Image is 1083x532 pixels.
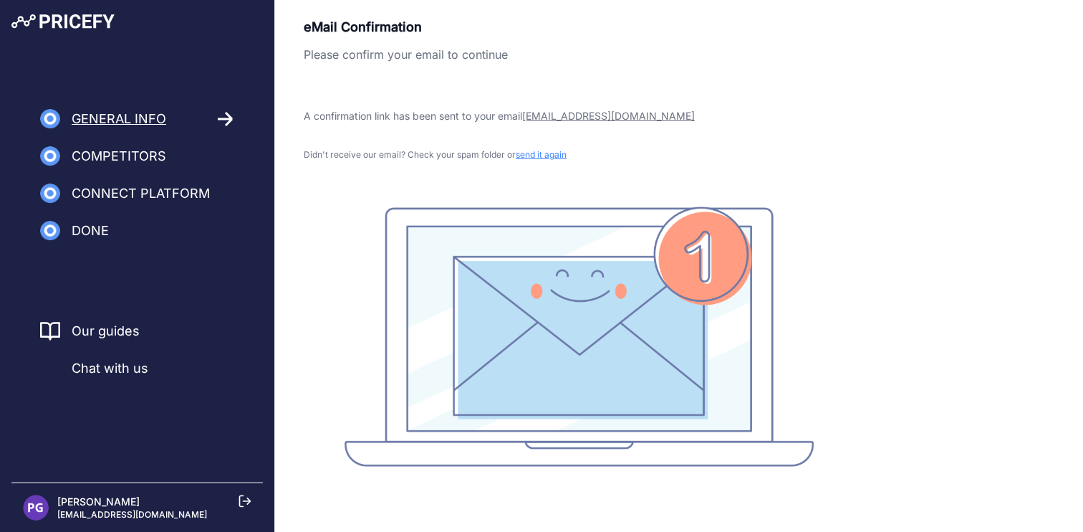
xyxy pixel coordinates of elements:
p: Didn't receive our email? Check your spam folder or [304,149,854,161]
span: send it again [516,149,567,160]
a: Chat with us [40,358,148,379]
span: Chat with us [72,358,148,379]
p: Please confirm your email to continue [304,46,854,63]
p: eMail Confirmation [304,17,854,37]
img: Pricefy Logo [11,14,115,29]
a: Our guides [72,321,140,341]
p: [EMAIL_ADDRESS][DOMAIN_NAME] [57,509,207,521]
span: [EMAIL_ADDRESS][DOMAIN_NAME] [522,110,695,122]
p: [PERSON_NAME] [57,495,207,509]
span: Competitors [72,146,166,166]
span: Done [72,221,109,241]
span: Connect Platform [72,184,210,204]
p: A confirmation link has been sent to your email [304,109,854,123]
span: General Info [72,109,166,129]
